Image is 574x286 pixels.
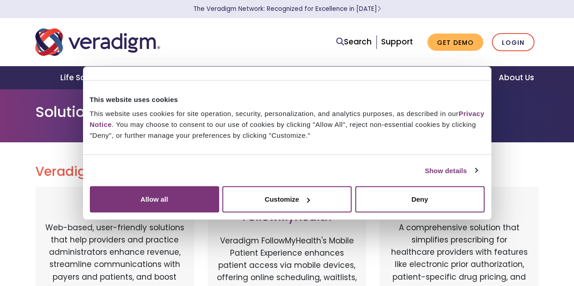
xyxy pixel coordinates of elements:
[35,103,539,121] h1: Solution Login
[90,186,219,213] button: Allow all
[217,198,358,224] h3: Veradigm FollowMyHealth
[90,108,485,141] div: This website uses cookies for site operation, security, personalization, and analytics purposes, ...
[44,198,185,211] h3: Payerpath
[336,36,372,48] a: Search
[222,186,352,213] button: Customize
[381,36,413,47] a: Support
[492,33,535,52] a: Login
[90,94,485,105] div: This website uses cookies
[377,5,381,13] span: Learn More
[193,5,381,13] a: The Veradigm Network: Recognized for Excellence in [DATE]Learn More
[488,66,545,89] a: About Us
[355,186,485,213] button: Deny
[427,34,483,51] a: Get Demo
[35,27,160,57] img: Veradigm logo
[425,165,477,176] a: Show details
[90,110,485,128] a: Privacy Notice
[35,164,539,179] h2: Veradigm Solutions
[49,66,125,89] a: Life Sciences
